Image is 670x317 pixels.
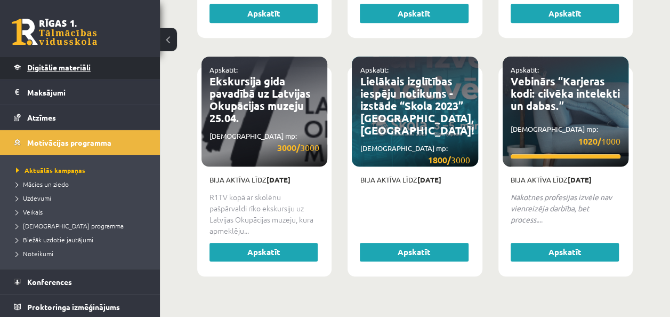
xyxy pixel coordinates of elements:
a: Veikals [16,207,149,217]
a: Aktuālās kampaņas [16,165,149,175]
a: Apskatīt [360,4,468,23]
a: Motivācijas programma [14,130,147,155]
a: Apskatīt: [209,65,238,74]
a: Noteikumi [16,249,149,258]
a: [DEMOGRAPHIC_DATA] programma [16,221,149,231]
span: Konferences [27,277,72,287]
a: Apskatīt: [360,65,388,74]
span: Noteikumi [16,249,53,258]
span: Veikals [16,208,43,216]
legend: Maksājumi [27,80,147,105]
span: Motivācijas programma [27,138,111,147]
span: 3000 [428,153,470,167]
a: Apskatīt [511,243,619,262]
a: Apskatīt [209,243,318,262]
span: 3000 [277,141,319,154]
strong: 3000/ [277,142,300,153]
a: Maksājumi [14,80,147,105]
a: Apskatīt [360,243,468,262]
p: Bija aktīva līdz [209,175,319,185]
a: Vebinārs “Karjeras kodi: cilvēka intelekti un dabas.” [511,74,620,113]
p: R1TV kopā ar skolēnu pašpārvaldi rīko ekskursiju uz Latvijas Okupācijas muzeju, kura apmeklēju... [209,192,319,236]
span: Atzīmes [27,113,56,122]
a: Apskatīt [209,4,318,23]
a: Apskatīt: [511,65,539,74]
a: Mācies un ziedo [16,179,149,189]
a: Digitālie materiāli [14,55,147,80]
strong: 1020/ [578,136,601,147]
p: Bija aktīva līdz [360,175,470,185]
a: Lielākais izglītības iespēju notikums - izstāde “Skola 2023” [GEOGRAPHIC_DATA], [GEOGRAPHIC_DATA]! [360,74,473,137]
strong: [DATE] [267,175,290,184]
a: Konferences [14,270,147,294]
span: Digitālie materiāli [27,62,91,72]
span: [DEMOGRAPHIC_DATA] programma [16,221,124,230]
a: Biežāk uzdotie jautājumi [16,235,149,244]
strong: 1800/ [428,154,451,165]
a: Ekskursija gida pavadībā uz Latvijas Okupācijas muzeju 25.04. [209,74,311,125]
span: Proktoringa izmēģinājums [27,302,120,312]
span: Biežāk uzdotie jautājumi [16,235,93,244]
p: ... [511,192,620,225]
strong: [DATE] [568,175,592,184]
a: Rīgas 1. Tālmācības vidusskola [12,19,97,45]
p: [DEMOGRAPHIC_DATA] mp: [511,124,620,148]
a: Apskatīt [511,4,619,23]
span: Aktuālās kampaņas [16,166,85,175]
strong: [DATE] [417,175,441,184]
p: [DEMOGRAPHIC_DATA] mp: [209,131,319,155]
span: 1000 [578,134,620,148]
span: Mācies un ziedo [16,180,69,188]
span: Uzdevumi [16,194,51,202]
p: Bija aktīva līdz [511,175,620,185]
a: Atzīmes [14,105,147,130]
a: Uzdevumi [16,193,149,203]
em: Nākotnes profesijas izvēle nav vienreizēja darbība, bet process. [511,192,612,224]
p: [DEMOGRAPHIC_DATA] mp: [360,143,470,167]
